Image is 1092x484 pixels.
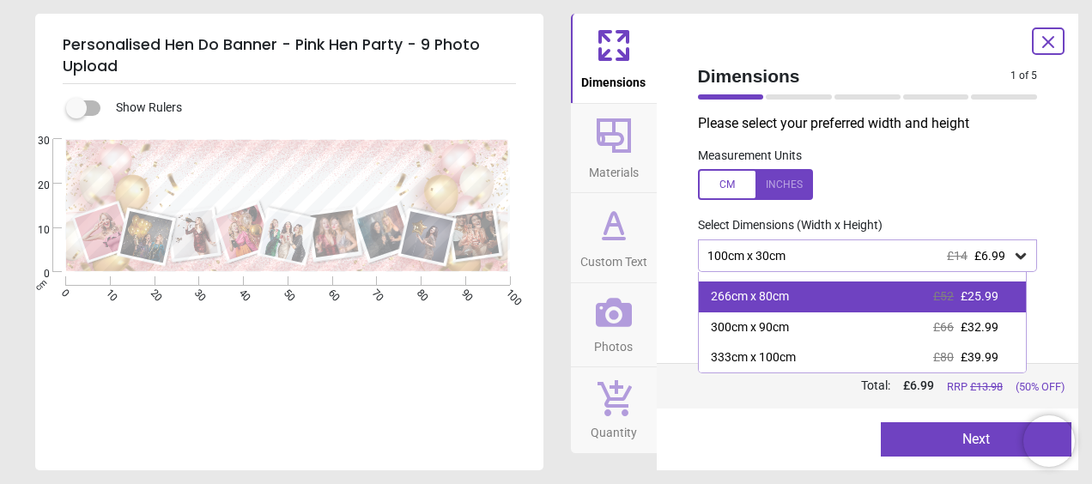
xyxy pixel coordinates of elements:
span: 0 [17,267,50,281]
div: 333cm x 100cm [711,349,796,366]
span: Dimensions [581,66,646,92]
span: £ [903,378,934,395]
span: £39.99 [961,350,998,364]
label: Measurement Units [698,148,802,165]
iframe: Brevo live chat [1023,415,1075,467]
button: Materials [571,104,657,193]
span: £80 [933,350,954,364]
span: 10 [17,223,50,238]
span: 20 [17,178,50,193]
span: Custom Text [580,245,647,271]
span: £52 [933,289,954,303]
span: 6.99 [910,378,934,392]
button: Photos [571,283,657,367]
div: Show Rulers [76,98,543,118]
div: 300cm x 90cm [711,319,789,336]
span: Dimensions [698,64,1011,88]
span: £6.99 [974,249,1005,263]
button: Next [881,422,1071,457]
span: £25.99 [961,289,998,303]
h5: Personalised Hen Do Banner - Pink Hen Party - 9 Photo Upload [63,27,516,84]
span: Photos [594,330,633,356]
div: Total: [696,378,1065,395]
button: Custom Text [571,193,657,282]
span: 1 of 5 [1010,69,1037,83]
span: £ 13.98 [970,380,1003,393]
div: 100cm x 30cm [706,249,1013,263]
button: Quantity [571,367,657,453]
span: Quantity [591,416,637,442]
span: £66 [933,320,954,334]
span: cm [33,277,49,293]
span: RRP [947,379,1003,395]
button: Dimensions [571,14,657,103]
div: 266cm x 80cm [711,288,789,306]
span: 30 [17,134,50,148]
span: Materials [589,156,639,182]
span: (50% OFF) [1016,379,1065,395]
p: Please select your preferred width and height [698,114,1052,133]
span: £32.99 [961,320,998,334]
label: Select Dimensions (Width x Height) [684,217,883,234]
span: £14 [947,249,968,263]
